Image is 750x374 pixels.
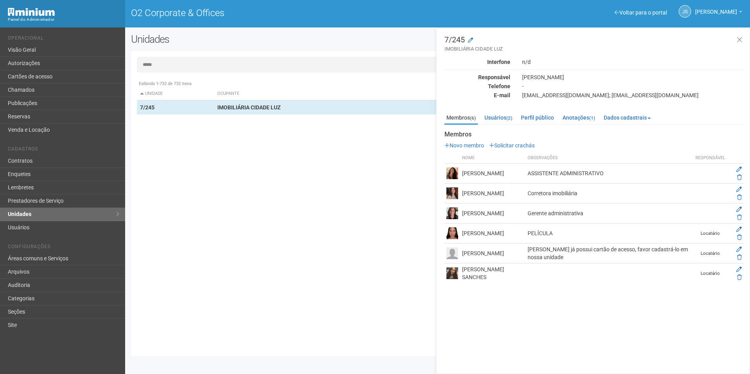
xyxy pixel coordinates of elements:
a: Editar membro [736,246,742,252]
a: Solicitar crachás [489,142,535,149]
th: Observações [526,153,691,163]
div: Telefone [439,83,516,90]
th: Nome [460,153,526,163]
a: Excluir membro [737,254,742,260]
li: Cadastros [8,146,119,154]
td: Locatário [691,243,730,263]
img: user.png [446,267,458,279]
div: Painel do Administrador [8,16,119,23]
div: - [516,83,750,90]
td: Locatário [691,263,730,283]
th: Responsável [691,153,730,163]
small: IMOBILIÁRIA CIDADE LUZ [444,45,744,53]
strong: Membros [444,131,744,138]
td: [PERSON_NAME] [460,243,526,263]
a: Excluir membro [737,234,742,240]
td: [PERSON_NAME] [460,223,526,243]
strong: IMOBILIÁRIA CIDADE LUZ [217,104,281,111]
a: Anotações(1) [561,112,597,123]
a: Editar membro [736,226,742,232]
td: PELÍCULA [526,223,691,243]
td: [PERSON_NAME] [460,183,526,203]
a: Excluir membro [737,274,742,280]
a: Editar membro [736,166,742,172]
td: Gerente administrativa [526,203,691,223]
div: E-mail [439,92,516,99]
a: Editar membro [736,206,742,212]
a: Excluir membro [737,174,742,180]
h2: Unidades [131,33,380,45]
div: [EMAIL_ADDRESS][DOMAIN_NAME]; [EMAIL_ADDRESS][DOMAIN_NAME] [516,92,750,99]
h1: O2 Corporate & Offices [131,8,432,18]
td: ASSISTENTE ADMINISTRATIVO [526,163,691,183]
a: JS [679,5,691,18]
td: [PERSON_NAME] já possui cartão de acesso, favor cadastrá-lo em nossa unidade [526,243,691,263]
th: Unidade: activate to sort column descending [137,87,214,100]
strong: 7/245 [140,104,155,111]
a: Modificar a unidade [468,36,473,44]
a: Voltar para o portal [615,9,667,16]
img: user.png [446,207,458,219]
li: Configurações [8,244,119,252]
div: Exibindo 1-732 de 732 itens [137,80,738,87]
small: (6) [470,115,476,121]
td: [PERSON_NAME] [460,163,526,183]
div: Interfone [439,58,516,65]
img: user.png [446,187,458,199]
a: Usuários(2) [482,112,514,123]
img: user.png [446,167,458,179]
img: user.png [446,247,458,259]
div: n/d [516,58,750,65]
a: Novo membro [444,142,484,149]
small: (2) [506,115,512,121]
a: [PERSON_NAME] [695,10,742,16]
a: Excluir membro [737,194,742,200]
img: Minium [8,8,55,16]
a: Editar membro [736,186,742,192]
h3: 7/245 [444,36,744,53]
div: [PERSON_NAME] [516,74,750,81]
a: Dados cadastrais [602,112,653,123]
td: Corretora imobiliária [526,183,691,203]
a: Membros(6) [444,112,478,125]
a: Excluir membro [737,214,742,220]
td: [PERSON_NAME] [460,203,526,223]
small: (1) [589,115,595,121]
div: Responsável [439,74,516,81]
li: Operacional [8,35,119,44]
a: Perfil público [519,112,556,123]
th: Ocupante: activate to sort column ascending [214,87,479,100]
img: user.png [446,227,458,239]
td: Locatário [691,223,730,243]
td: [PERSON_NAME] SANCHES [460,263,526,283]
a: Editar membro [736,266,742,272]
span: Jeferson Souza [695,1,737,15]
